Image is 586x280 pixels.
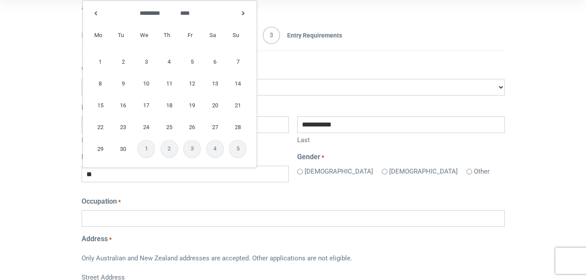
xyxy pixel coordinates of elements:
[158,27,176,44] span: Thursday
[206,96,224,114] a: 20
[183,96,201,114] a: 19
[112,27,130,44] span: Tuesday
[92,96,109,114] a: 15
[161,96,178,114] a: 18
[92,75,109,92] a: 8
[114,140,132,157] a: 30
[137,140,155,157] span: 1
[82,234,505,244] legend: Address
[389,167,458,177] label: [DEMOGRAPHIC_DATA]
[227,27,244,44] span: Sunday
[82,27,99,44] span: 1
[140,9,170,18] select: Select month
[180,9,199,18] select: Select year
[92,53,109,70] a: 1
[82,152,125,162] label: Date of Birth
[137,96,155,114] a: 17
[137,75,155,92] a: 10
[114,53,132,70] a: 2
[237,7,250,20] a: Next
[206,118,224,136] a: 27
[161,75,178,92] a: 11
[183,140,201,157] span: 3
[263,27,280,44] span: 3
[92,140,109,157] a: 29
[297,133,504,145] label: Last
[206,75,224,92] a: 13
[305,167,373,177] label: [DEMOGRAPHIC_DATA]
[161,53,178,70] a: 4
[89,7,103,20] a: Previous
[89,27,107,44] span: Monday
[114,96,132,114] a: 16
[114,75,132,92] a: 9
[183,118,201,136] a: 26
[82,196,121,207] label: Occupation
[206,140,224,157] span: 4
[82,65,196,75] label: Which course are you applying for?
[183,75,201,92] a: 12
[297,152,504,162] legend: Gender
[82,6,505,16] p: " " indicates required fields
[137,53,155,70] a: 3
[474,167,490,177] label: Other
[229,75,247,92] a: 14
[206,53,224,70] a: 6
[137,118,155,136] a: 24
[280,27,342,44] span: Entry Requirements
[229,96,247,114] a: 21
[114,118,132,136] a: 23
[82,102,505,113] legend: Name
[92,118,109,136] a: 22
[229,140,247,157] span: 5
[229,118,247,136] a: 28
[82,248,505,270] div: Only Australian and New Zealand addresses are accepted. Other applications are not eligible.
[135,27,153,44] span: Wednesday
[183,53,201,70] a: 5
[204,27,222,44] span: Saturday
[161,140,178,157] span: 2
[229,53,247,70] a: 7
[181,27,199,44] span: Friday
[161,118,178,136] a: 25
[82,133,289,145] label: First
